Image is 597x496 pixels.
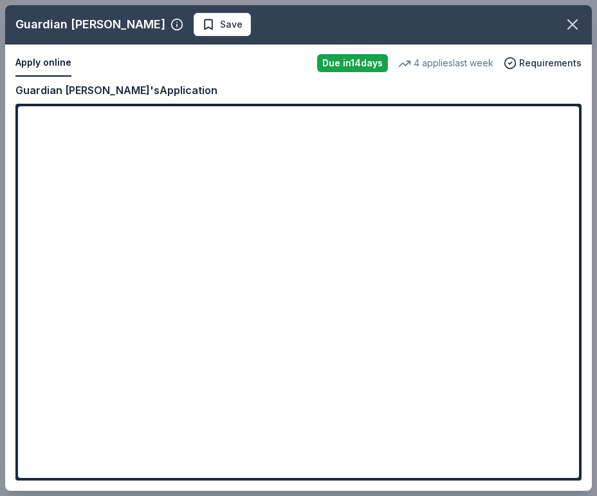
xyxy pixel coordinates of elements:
[194,13,251,36] button: Save
[15,50,71,77] button: Apply online
[15,14,165,35] div: Guardian [PERSON_NAME]
[220,17,243,32] span: Save
[504,55,582,71] button: Requirements
[317,54,388,72] div: Due in 14 days
[398,55,493,71] div: 4 applies last week
[15,82,217,99] div: Guardian [PERSON_NAME]'s Application
[519,55,582,71] span: Requirements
